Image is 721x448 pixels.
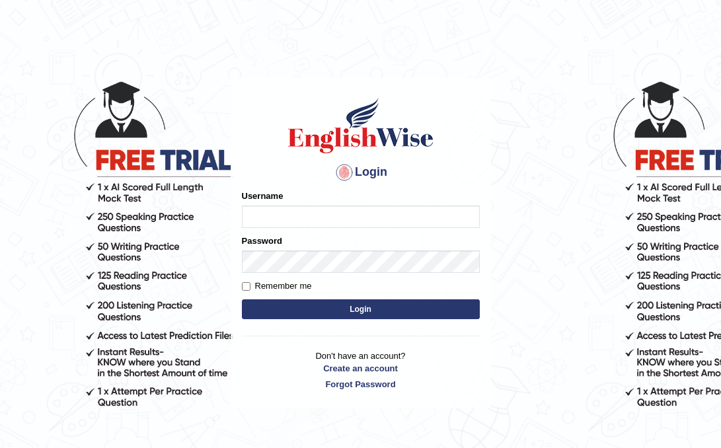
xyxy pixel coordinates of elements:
label: Remember me [242,280,312,293]
label: Password [242,235,282,247]
label: Username [242,190,284,202]
input: Remember me [242,282,250,291]
p: Don't have an account? [242,350,480,391]
button: Login [242,299,480,319]
a: Forgot Password [242,378,480,391]
a: Create an account [242,362,480,375]
h4: Login [242,162,480,183]
img: Logo of English Wise sign in for intelligent practice with AI [285,96,436,155]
